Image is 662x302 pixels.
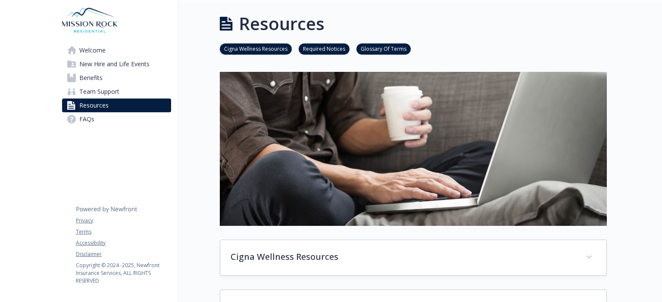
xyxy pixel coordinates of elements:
a: Team Support [62,85,171,99]
span: Benefits [79,71,103,85]
a: Privacy [76,217,171,225]
a: Required Notices [299,44,350,52]
span: Resources [79,99,109,112]
p: Cigna Wellness Resources [231,250,575,263]
p: Copyright © 2024 - 2025 , Newfront Insurance Services, ALL RIGHTS RESERVED [76,262,171,285]
a: Terms [76,228,171,236]
h1: Resources [239,11,325,37]
a: Resources [62,99,171,112]
a: Accessibility [76,239,171,247]
a: Welcome [62,43,171,57]
a: Glossary Of Terms [356,44,411,52]
a: Benefits [62,71,171,85]
span: Welcome [79,43,106,57]
a: Disclaimer [76,250,171,258]
div: Cigna Wellness Resources [220,240,606,275]
a: New Hire and Life Events [62,57,171,71]
a: Cigna Wellness Resources [220,44,292,52]
a: FAQs [62,112,171,126]
span: Team Support [79,85,119,99]
span: New Hire and Life Events [79,57,150,71]
span: FAQs [79,112,94,126]
img: resources page banner [220,72,607,226]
